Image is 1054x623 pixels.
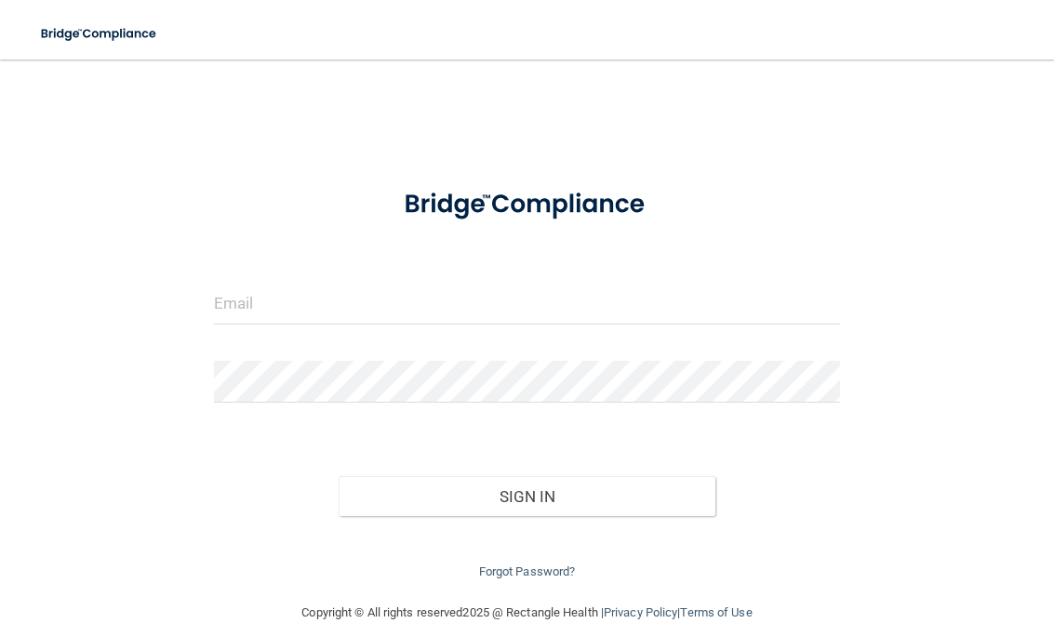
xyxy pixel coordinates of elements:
[680,605,752,619] a: Terms of Use
[28,15,171,53] img: bridge_compliance_login_screen.278c3ca4.svg
[604,605,677,619] a: Privacy Policy
[479,564,576,578] a: Forgot Password?
[214,283,841,325] input: Email
[339,476,714,517] button: Sign In
[378,171,677,238] img: bridge_compliance_login_screen.278c3ca4.svg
